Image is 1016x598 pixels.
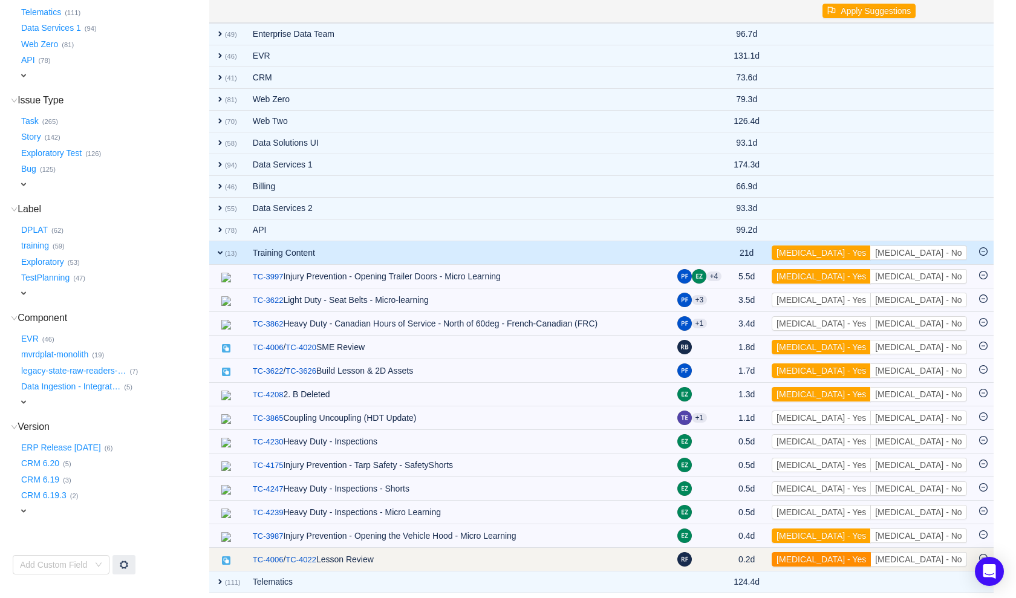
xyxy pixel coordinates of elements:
span: expand [215,116,225,126]
button: [MEDICAL_DATA] - Yes [772,552,871,567]
span: expand [215,225,225,235]
i: icon: minus-circle [979,247,988,256]
button: [MEDICAL_DATA] - Yes [772,340,871,354]
button: [MEDICAL_DATA] - Yes [772,434,871,449]
td: 0.5d [728,430,766,453]
button: [MEDICAL_DATA] - Yes [772,528,871,543]
td: 0.5d [728,477,766,501]
button: Bug [19,160,40,179]
td: Coupling Uncoupling (HDT Update) [247,406,671,430]
a: TC-4006 [253,342,284,354]
button: [MEDICAL_DATA] - Yes [772,481,871,496]
a: TC-3862 [253,318,284,330]
td: Injury Prevention - Opening Trailer Doors - Micro Learning [247,265,671,288]
small: (94) [225,161,237,169]
button: mvrdplat-monolith [19,345,92,365]
small: (5) [124,383,132,391]
td: 1.3d [728,383,766,406]
button: Data Services 1 [19,19,85,38]
a: TC-4239 [253,507,284,519]
td: EVR [247,45,671,67]
td: Build Lesson & 2D Assets [247,359,671,383]
small: (5) [63,460,71,467]
i: icon: minus-circle [979,460,988,468]
td: Injury Prevention - Tarp Safety - SafetyShorts [247,453,671,477]
img: 12189 [221,438,231,447]
span: expand [215,94,225,104]
button: icon: flagApply Suggestions [822,4,916,18]
img: EZ [692,269,706,284]
small: (126) [85,150,101,157]
button: [MEDICAL_DATA] - No [870,458,966,472]
td: 99.2d [728,219,766,241]
td: 0.5d [728,501,766,524]
td: Data Services 1 [247,154,671,176]
span: expand [215,138,225,148]
small: (6) [105,444,113,452]
div: Add Custom Field [20,559,89,571]
span: / [253,554,285,564]
button: [MEDICAL_DATA] - Yes [772,293,871,307]
td: Heavy Duty - Inspections - Shorts [247,477,671,501]
button: [MEDICAL_DATA] - Yes [772,363,871,378]
span: expand [215,51,225,60]
td: 0.5d [728,453,766,477]
button: [MEDICAL_DATA] - Yes [772,505,871,519]
i: icon: minus-circle [979,271,988,279]
button: [MEDICAL_DATA] - No [870,316,966,331]
a: TC-4175 [253,460,284,472]
small: (265) [42,118,58,125]
small: (19) [92,351,104,359]
img: 12189 [221,485,231,495]
td: Injury Prevention - Opening the Vehicle Hood - Micro Learning [247,524,671,548]
img: 10616 [221,367,231,377]
button: [MEDICAL_DATA] - No [870,340,966,354]
button: [MEDICAL_DATA] - Yes [772,387,871,401]
i: icon: minus-circle [979,483,988,492]
h3: Issue Type [19,94,208,106]
i: icon: minus-circle [979,365,988,374]
td: Training Content [247,241,671,265]
a: TC-4022 [285,554,316,566]
td: 174.3d [728,154,766,176]
i: icon: minus-circle [979,342,988,350]
td: 0.2d [728,548,766,571]
i: icon: down [95,561,102,570]
a: TC-4020 [285,342,316,354]
span: / [253,342,285,352]
td: 73.6d [728,67,766,89]
i: icon: down [11,315,18,322]
td: Web Zero [247,89,671,111]
img: EZ [677,481,692,496]
a: TC-4208 [253,389,284,401]
td: 3.5d [728,288,766,312]
button: [MEDICAL_DATA] - Yes [772,411,871,425]
aui-badge: +1 [692,413,708,423]
td: Light Duty - Seat Belts - Micro-learning [247,288,671,312]
button: [MEDICAL_DATA] - No [870,505,966,519]
td: 1.1d [728,406,766,430]
button: training [19,236,53,256]
td: 5.5d [728,265,766,288]
small: (142) [45,134,60,141]
a: TC-4230 [253,436,284,448]
small: (58) [225,140,237,147]
i: icon: down [11,97,18,104]
button: [MEDICAL_DATA] - No [870,528,966,543]
td: 21d [728,241,766,265]
button: Exploratory [19,252,68,271]
span: expand [215,203,225,213]
i: icon: minus-circle [979,507,988,515]
small: (94) [85,25,97,32]
td: Heavy Duty - Canadian Hours of Service - North of 60deg - French-Canadian (FRC) [247,312,671,336]
small: (70) [225,118,237,125]
span: expand [215,181,225,191]
a: TC-3997 [253,271,284,283]
button: Data Ingestion - Integrat… [19,377,124,397]
small: (59) [53,242,65,250]
img: PF [677,363,692,378]
td: Web Two [247,111,671,132]
img: 12189 [221,509,231,518]
span: expand [19,71,28,80]
button: [MEDICAL_DATA] - No [870,245,966,260]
